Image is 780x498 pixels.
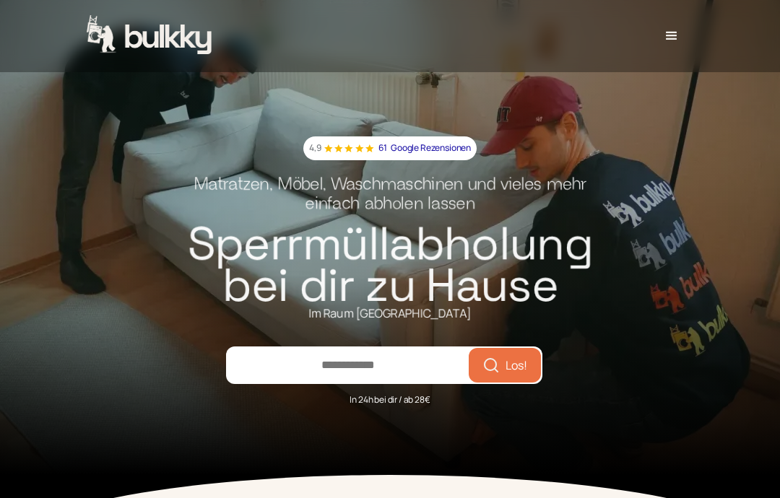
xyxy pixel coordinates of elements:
[182,223,598,306] h1: Sperrmüllabholung bei dir zu Hause
[194,175,586,223] h2: Matratzen, Möbel, Waschmaschinen und vieles mehr einfach abholen lassen
[309,141,321,156] p: 4,9
[378,141,387,156] p: 61
[650,14,693,58] div: menu
[506,359,527,371] span: Los!
[308,306,472,321] div: Im Raum [GEOGRAPHIC_DATA]
[391,141,471,156] p: Google Rezensionen
[472,351,538,380] button: Los!
[87,15,214,57] a: home
[350,384,430,408] div: In 24h bei dir / ab 28€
